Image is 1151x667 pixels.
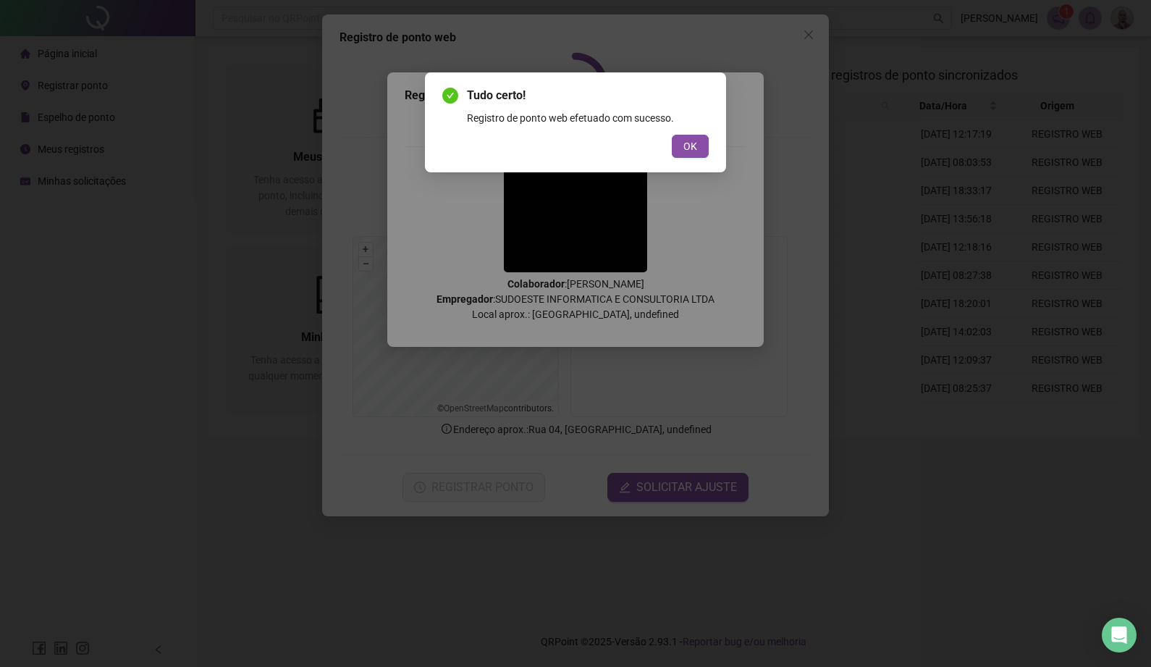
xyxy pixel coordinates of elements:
button: OK [672,135,709,158]
div: Open Intercom Messenger [1102,618,1137,653]
span: Tudo certo! [467,87,709,104]
span: OK [683,138,697,154]
span: check-circle [442,88,458,104]
div: Registro de ponto web efetuado com sucesso. [467,110,709,126]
